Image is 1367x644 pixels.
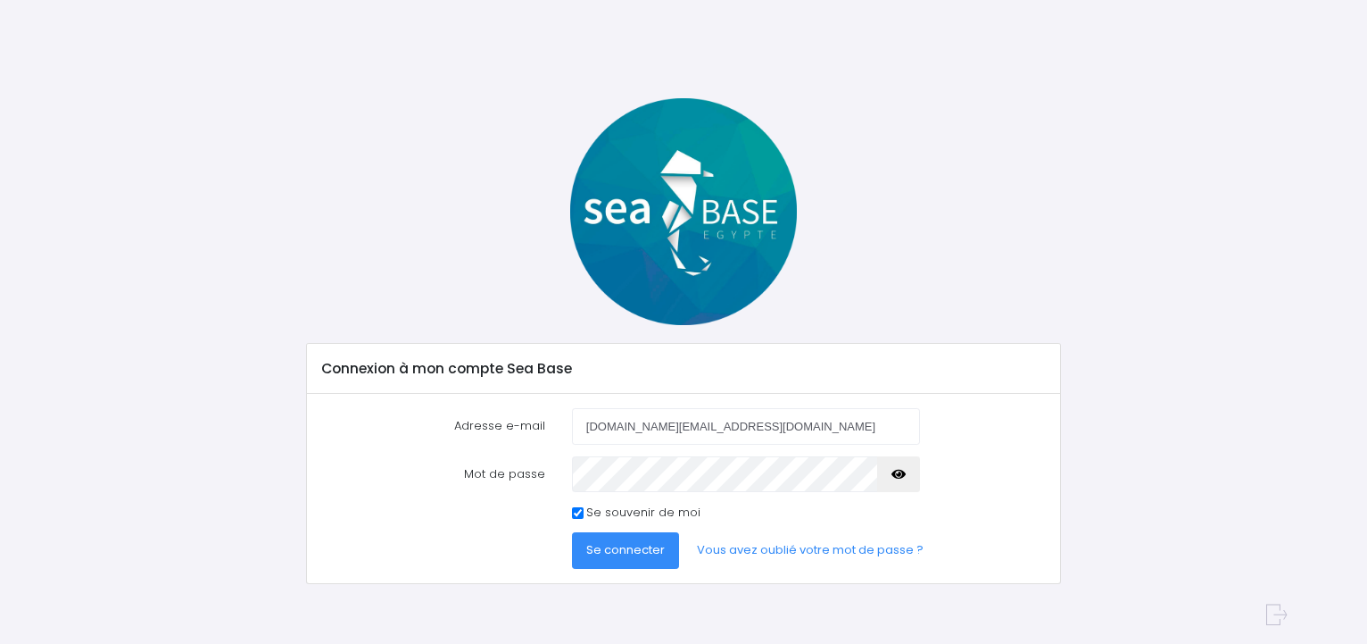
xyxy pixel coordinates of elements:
[307,344,1059,394] div: Connexion à mon compte Sea Base
[586,541,665,558] span: Se connecter
[683,532,938,568] a: Vous avez oublié votre mot de passe ?
[309,456,559,492] label: Mot de passe
[586,504,700,522] label: Se souvenir de moi
[572,532,679,568] button: Se connecter
[309,408,559,444] label: Adresse e-mail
